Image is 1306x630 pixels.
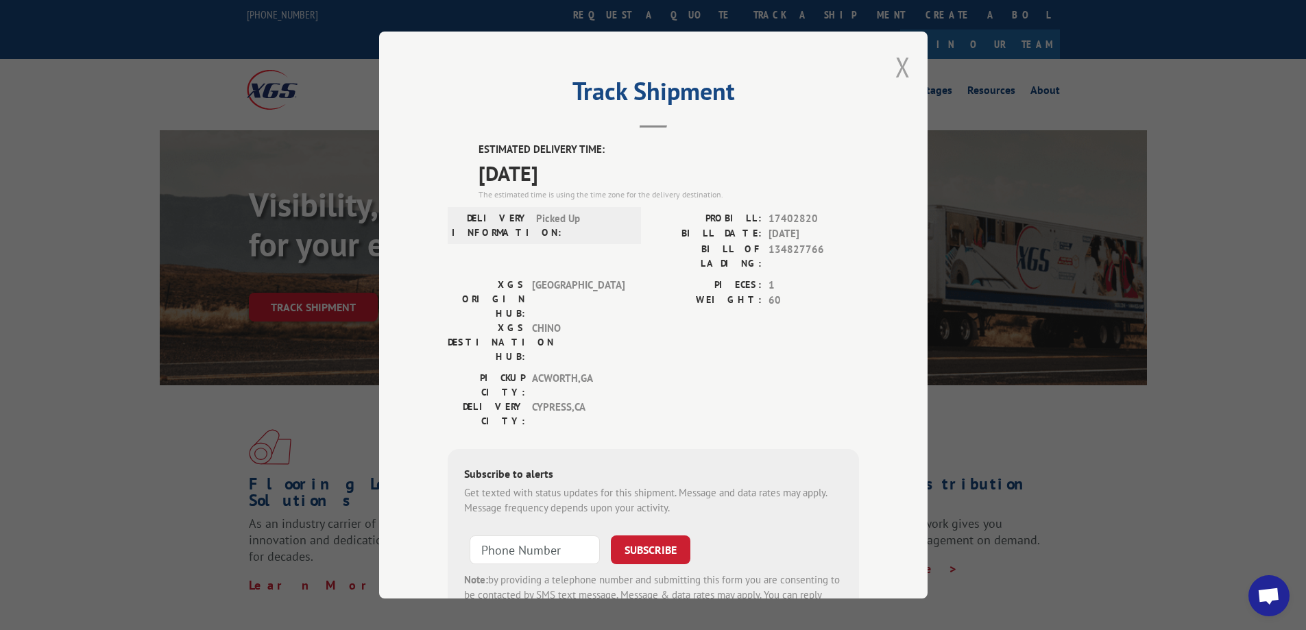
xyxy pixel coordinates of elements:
button: Close modal [895,49,910,85]
label: WEIGHT: [653,293,762,308]
label: DELIVERY INFORMATION: [452,211,529,240]
label: ESTIMATED DELIVERY TIME: [479,142,859,158]
span: [DATE] [479,158,859,189]
strong: Note: [464,573,488,586]
label: BILL DATE: [653,226,762,242]
span: ACWORTH , GA [532,371,625,400]
label: PROBILL: [653,211,762,227]
label: PICKUP CITY: [448,371,525,400]
h2: Track Shipment [448,82,859,108]
label: DELIVERY CITY: [448,400,525,428]
span: CHINO [532,321,625,364]
span: Picked Up [536,211,629,240]
label: XGS ORIGIN HUB: [448,278,525,321]
span: 134827766 [769,242,859,271]
div: Open chat [1248,575,1290,616]
input: Phone Number [470,535,600,564]
span: 60 [769,293,859,308]
label: PIECES: [653,278,762,293]
div: The estimated time is using the time zone for the delivery destination. [479,189,859,201]
span: [DATE] [769,226,859,242]
span: 1 [769,278,859,293]
span: 17402820 [769,211,859,227]
span: [GEOGRAPHIC_DATA] [532,278,625,321]
div: by providing a telephone number and submitting this form you are consenting to be contacted by SM... [464,572,843,619]
label: BILL OF LADING: [653,242,762,271]
label: XGS DESTINATION HUB: [448,321,525,364]
button: SUBSCRIBE [611,535,690,564]
div: Get texted with status updates for this shipment. Message and data rates may apply. Message frequ... [464,485,843,516]
div: Subscribe to alerts [464,465,843,485]
span: CYPRESS , CA [532,400,625,428]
